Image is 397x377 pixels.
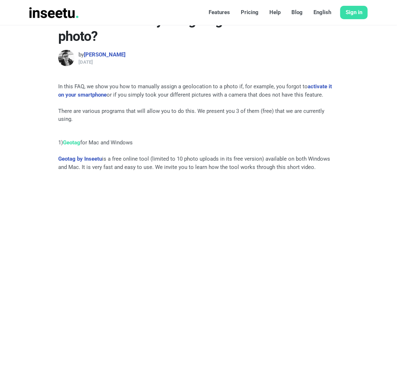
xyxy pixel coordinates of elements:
[291,9,303,16] font: Blog
[241,9,259,16] font: Pricing
[264,6,286,20] a: Help
[58,156,102,162] a: Geotag by Inseetu
[58,107,339,123] p: There are various programs that will allow you to do this. We present you 3 of them (free) that w...
[308,6,337,20] a: English
[235,6,264,20] a: Pricing
[58,82,339,99] p: In this FAQ, we show you how to manually assign a geolocation to a photo if, for example, you for...
[346,9,362,16] font: Sign in
[209,9,230,16] font: Features
[286,6,308,20] a: Blog
[63,139,80,146] a: Geotag
[58,83,332,98] a: activate it on your smartphone
[203,6,235,20] a: Features
[58,139,339,147] p: 1) for Mac and Windows
[29,7,78,18] img: INSEETU
[78,51,125,59] div: by
[269,9,281,16] font: Help
[78,59,125,66] div: [DATE]
[84,51,125,58] a: [PERSON_NAME]
[58,155,339,171] p: is a free online tool (limited to 10 photo uploads in its free version) available on both Windows...
[340,6,368,20] a: Sign in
